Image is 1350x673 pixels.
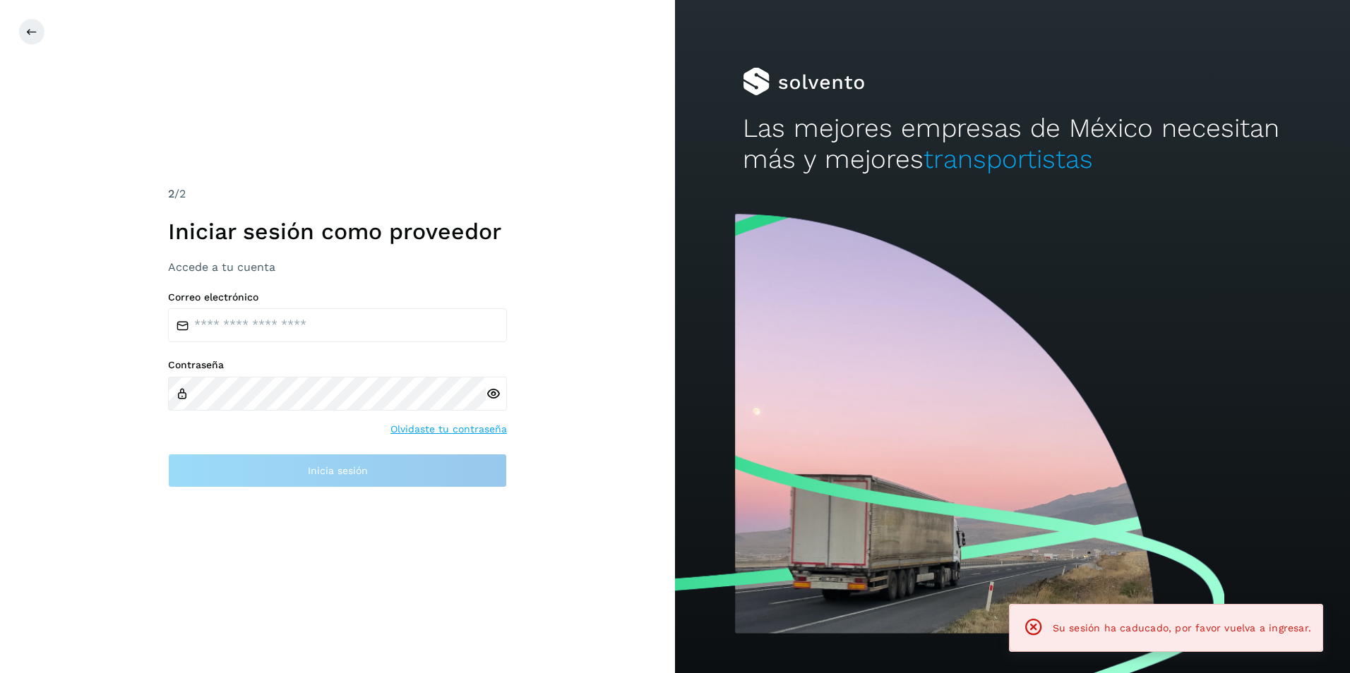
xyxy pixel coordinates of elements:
[168,359,507,371] label: Contraseña
[168,291,507,303] label: Correo electrónico
[743,113,1283,176] h2: Las mejores empresas de México necesitan más y mejores
[168,454,507,487] button: Inicia sesión
[924,144,1093,174] span: transportistas
[168,218,507,245] h1: Iniciar sesión como proveedor
[168,186,507,202] div: /2
[308,466,368,475] span: Inicia sesión
[1053,622,1311,633] span: Su sesión ha caducado, por favor vuelva a ingresar.
[168,260,507,274] h3: Accede a tu cuenta
[168,187,174,200] span: 2
[390,422,507,437] a: Olvidaste tu contraseña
